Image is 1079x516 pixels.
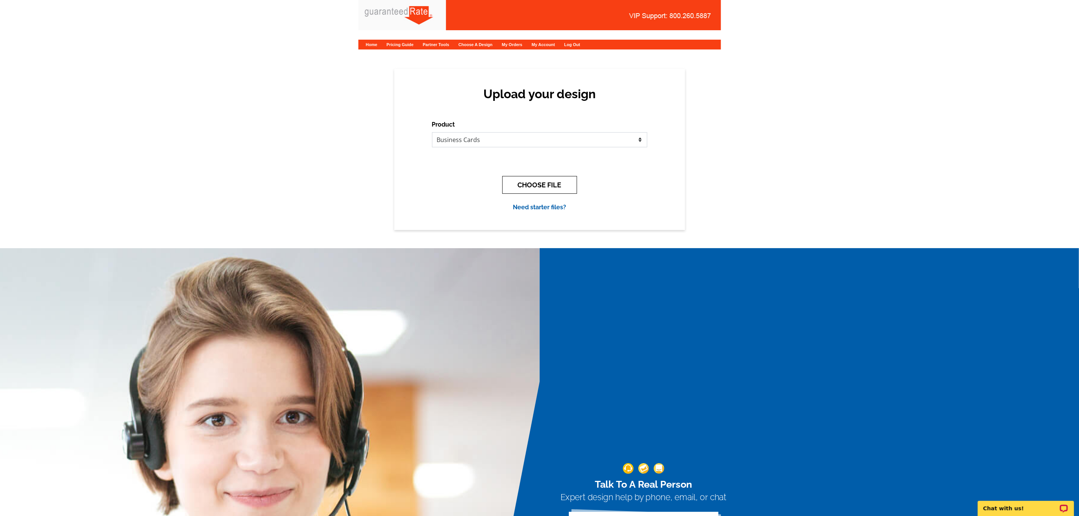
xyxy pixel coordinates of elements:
iframe: LiveChat chat widget [973,492,1079,516]
label: Product [432,120,455,129]
h2: Talk To A Real Person [560,479,727,490]
a: Pricing Guide [387,42,414,47]
a: My Orders [502,42,522,47]
a: Choose A Design [458,42,492,47]
img: support-img-1.png [623,463,633,474]
a: Log Out [564,42,580,47]
a: My Account [532,42,555,47]
a: Home [366,42,378,47]
img: support-img-3_1.png [653,463,664,474]
button: CHOOSE FILE [502,176,577,194]
a: Partner Tools [423,42,449,47]
a: Need starter files? [513,204,566,211]
h3: Expert design help by phone, email, or chat [560,493,727,503]
h2: Upload your design [440,87,640,101]
img: support-img-2.png [638,463,649,474]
